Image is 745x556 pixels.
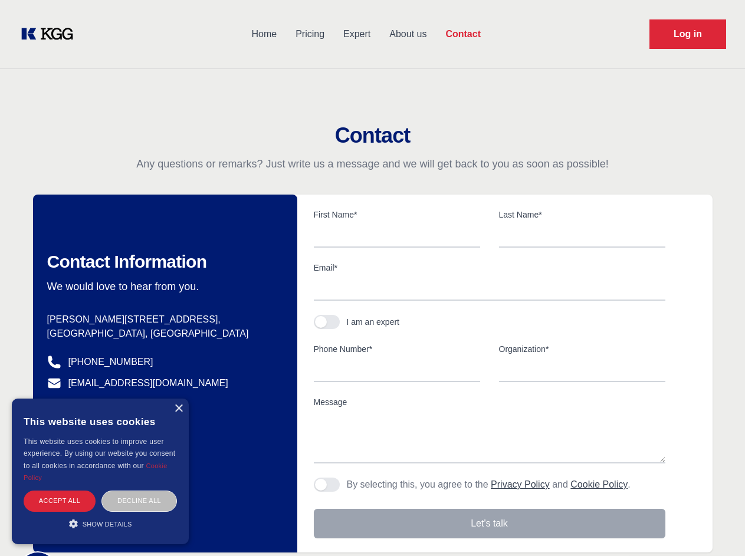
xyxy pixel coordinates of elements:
span: This website uses cookies to improve user experience. By using our website you consent to all coo... [24,437,175,470]
span: Show details [83,521,132,528]
a: Pricing [286,19,334,50]
label: Organization* [499,343,665,355]
a: About us [380,19,436,50]
p: [GEOGRAPHIC_DATA], [GEOGRAPHIC_DATA] [47,327,278,341]
div: I am an expert [347,316,400,328]
a: Contact [436,19,490,50]
h2: Contact Information [47,251,278,272]
div: Decline all [101,491,177,511]
p: Any questions or remarks? Just write us a message and we will get back to you as soon as possible! [14,157,731,171]
a: Home [242,19,286,50]
div: Accept all [24,491,96,511]
label: Email* [314,262,665,274]
a: Cookie Policy [24,462,168,481]
label: Phone Number* [314,343,480,355]
h2: Contact [14,124,731,147]
button: Let's talk [314,509,665,538]
div: This website uses cookies [24,407,177,436]
a: [EMAIL_ADDRESS][DOMAIN_NAME] [68,376,228,390]
a: Expert [334,19,380,50]
div: Close [174,404,183,413]
div: Show details [24,518,177,529]
iframe: Chat Widget [686,499,745,556]
a: [PHONE_NUMBER] [68,355,153,369]
label: Last Name* [499,209,665,221]
p: By selecting this, you agree to the and . [347,478,631,492]
a: Privacy Policy [491,479,550,489]
a: @knowledgegategroup [47,397,165,412]
p: We would love to hear from you. [47,279,278,294]
label: Message [314,396,665,408]
p: [PERSON_NAME][STREET_ADDRESS], [47,312,278,327]
a: Cookie Policy [570,479,628,489]
a: Request Demo [649,19,726,49]
a: KOL Knowledge Platform: Talk to Key External Experts (KEE) [19,25,83,44]
label: First Name* [314,209,480,221]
